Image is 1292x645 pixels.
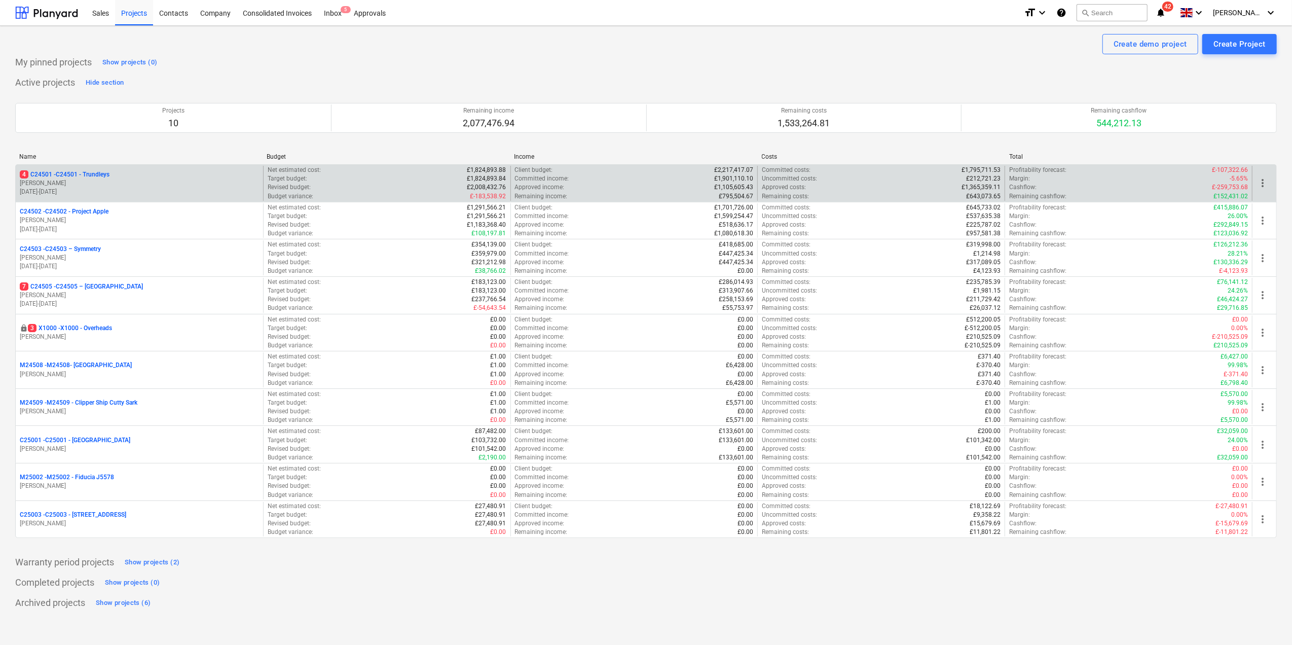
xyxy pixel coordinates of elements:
p: £957,581.38 [966,229,1001,238]
p: £1,824,893.88 [467,166,506,174]
p: Uncommitted costs : [762,174,817,183]
div: C24502 -C24502 - Project Apple[PERSON_NAME][DATE]-[DATE] [20,207,259,233]
p: Committed income : [515,399,569,407]
div: C24503 -C24503 – Symmetry[PERSON_NAME][DATE]-[DATE] [20,245,259,271]
p: Cashflow : [1009,295,1037,304]
p: £795,504.67 [719,192,753,201]
span: more_vert [1257,214,1269,227]
p: £518,636.17 [719,221,753,229]
p: Committed income : [515,286,569,295]
div: Costs [762,153,1001,160]
p: £-210,525.09 [965,341,1001,350]
p: Profitability forecast : [1009,240,1066,249]
p: £0.00 [491,341,506,350]
p: £643,073.65 [966,192,1001,201]
p: £0.00 [491,333,506,341]
i: format_size [1024,7,1036,19]
p: £371.40 [978,352,1001,361]
div: Show projects (6) [96,597,151,609]
p: Approved income : [515,370,565,379]
p: Approved costs : [762,183,806,192]
div: Income [514,153,753,160]
p: 1,533,264.81 [778,117,830,129]
div: 4C24501 -C24501 - Trundleys[PERSON_NAME][DATE]-[DATE] [20,170,259,196]
p: £1,183,368.40 [467,221,506,229]
p: £225,787.02 [966,221,1001,229]
p: £-54,643.54 [474,304,506,312]
p: £418,685.00 [719,240,753,249]
p: Approved costs : [762,370,806,379]
span: 42 [1162,2,1173,12]
p: C24501 - C24501 - Trundleys [20,170,109,179]
p: X1000 - X1000 - Overheads [28,324,112,333]
p: Remaining income : [515,267,568,275]
p: [DATE] - [DATE] [20,225,259,234]
span: more_vert [1257,364,1269,376]
div: Show projects (0) [102,57,157,68]
i: notifications [1156,7,1166,19]
p: Net estimated cost : [268,390,321,399]
button: Hide section [83,75,126,91]
p: Remaining costs : [762,341,809,350]
p: Committed costs : [762,203,810,212]
p: Client budget : [515,278,553,286]
p: Client budget : [515,390,553,399]
p: £1.00 [491,370,506,379]
p: £55,753.97 [722,304,753,312]
p: Remaining income : [515,341,568,350]
p: £1,981.15 [973,286,1001,295]
p: Target budget : [268,249,307,258]
p: Target budget : [268,212,307,221]
p: 24.26% [1228,286,1248,295]
p: £0.00 [737,341,753,350]
p: £183,123.00 [472,286,506,295]
p: £0.00 [737,267,753,275]
p: Remaining income : [515,379,568,387]
p: 544,212.13 [1091,117,1147,129]
p: [PERSON_NAME] [20,254,259,262]
p: [PERSON_NAME] [20,216,259,225]
p: Active projects [15,77,75,89]
p: £6,427.00 [1221,352,1248,361]
p: Profitability forecast : [1009,390,1066,399]
p: Uncommitted costs : [762,249,817,258]
span: search [1081,9,1089,17]
p: £235,785.39 [966,278,1001,286]
p: Uncommitted costs : [762,286,817,295]
p: Client budget : [515,352,553,361]
p: £0.00 [491,315,506,324]
span: more_vert [1257,252,1269,264]
p: £1,599,254.47 [714,212,753,221]
p: Cashflow : [1009,221,1037,229]
div: Hide section [86,77,124,89]
span: 4 [20,170,28,178]
p: Client budget : [515,166,553,174]
p: Projects [162,106,184,115]
p: £512,200.05 [966,315,1001,324]
p: [DATE] - [DATE] [20,262,259,271]
p: Client budget : [515,240,553,249]
p: £-4,123.93 [1219,267,1248,275]
p: Committed costs : [762,352,810,361]
p: £313,907.66 [719,286,753,295]
p: Committed costs : [762,278,810,286]
span: 5 [341,6,351,13]
p: £-370.40 [976,361,1001,370]
p: £211,729.42 [966,295,1001,304]
p: £359,979.00 [472,249,506,258]
p: Remaining cashflow : [1009,341,1066,350]
button: Create demo project [1102,34,1198,54]
p: Target budget : [268,174,307,183]
p: My pinned projects [15,56,92,68]
p: Target budget : [268,361,307,370]
p: £-371.40 [1224,370,1248,379]
p: Remaining costs : [762,379,809,387]
p: £2,217,417.07 [714,166,753,174]
p: Approved costs : [762,333,806,341]
span: locked [20,324,28,332]
p: Remaining costs [778,106,830,115]
p: Remaining cashflow : [1009,379,1066,387]
span: more_vert [1257,327,1269,339]
p: Target budget : [268,399,307,407]
p: £319,998.00 [966,240,1001,249]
